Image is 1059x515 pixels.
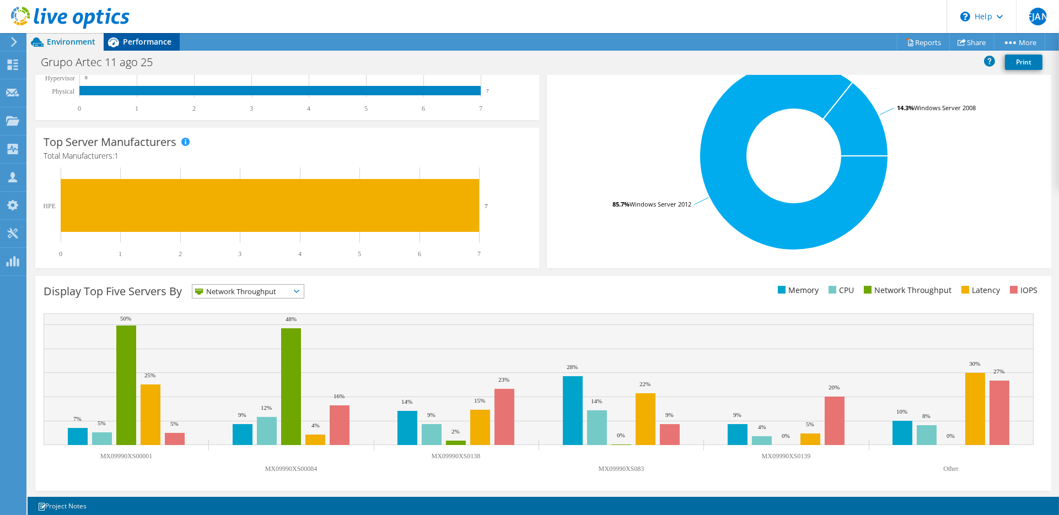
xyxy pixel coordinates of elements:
text: 14% [591,398,602,404]
text: 7 [477,250,481,258]
text: 48% [286,316,297,322]
span: Network Throughput [192,285,290,298]
text: 9% [238,411,246,418]
text: 5% [98,420,106,426]
text: 5% [170,420,179,427]
svg: \n [960,12,970,21]
text: 50% [120,315,131,322]
text: 16% [334,393,345,399]
text: 5% [806,421,814,427]
text: 15% [474,397,485,404]
a: Project Notes [30,499,94,513]
text: Hypervisor [45,74,75,82]
text: MX09990XS00084 [265,465,318,473]
text: 8% [922,413,931,419]
text: 28% [567,364,578,370]
li: Network Throughput [861,284,952,296]
text: 6 [418,250,421,258]
tspan: 14.3% [897,104,914,112]
tspan: 85.7% [612,200,630,208]
text: 3 [250,105,253,112]
text: 1 [135,105,138,112]
text: 2 [179,250,182,258]
span: Environment [47,36,95,47]
text: 0% [617,432,625,438]
a: Print [1005,55,1042,70]
text: MX09990XS0138 [432,452,481,460]
text: 4% [311,422,320,429]
text: MX09990XS083 [599,465,644,473]
a: More [994,34,1045,51]
text: 5 [358,250,361,258]
text: 7 [485,203,488,209]
text: 20% [829,384,840,391]
span: Performance [123,36,171,47]
text: 25% [144,372,155,378]
li: IOPS [1007,284,1038,296]
text: 7 [486,88,489,94]
tspan: Windows Server 2008 [914,104,976,112]
tspan: Windows Server 2012 [630,200,691,208]
text: 6 [422,105,425,112]
text: 23% [498,376,509,383]
text: 3 [238,250,241,258]
h1: Grupo Artec 11 ago 25 [36,56,170,68]
text: 2 [192,105,196,112]
text: 9% [427,411,436,418]
li: Memory [775,284,819,296]
text: 22% [639,381,651,387]
text: 4% [758,424,766,430]
text: 27% [993,368,1004,375]
text: 0 [85,75,88,80]
li: Latency [959,284,1000,296]
text: 4 [298,250,302,258]
li: CPU [826,284,854,296]
text: 1 [119,250,122,258]
text: 12% [261,404,272,411]
text: 0% [782,432,790,439]
text: 5 [364,105,368,112]
text: 0 [59,250,62,258]
text: 10% [896,408,907,415]
span: 1 [114,150,119,161]
text: 0% [947,432,955,439]
text: 2% [451,428,460,435]
text: 14% [401,398,412,405]
span: FJAN [1029,8,1047,25]
text: 4 [307,105,310,112]
text: 9% [665,411,674,418]
a: Reports [897,34,950,51]
text: MX09990XS00001 [100,452,153,460]
a: Share [949,34,995,51]
text: 7% [73,415,82,422]
text: MX09990XS0139 [762,452,811,460]
text: HPE [43,202,56,210]
text: Other [943,465,958,473]
h4: Total Manufacturers: [44,150,531,162]
text: Physical [52,88,74,95]
h3: Top Server Manufacturers [44,136,176,148]
text: 0 [78,105,81,112]
text: 7 [479,105,482,112]
text: 30% [969,360,980,367]
text: 9% [733,411,741,418]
